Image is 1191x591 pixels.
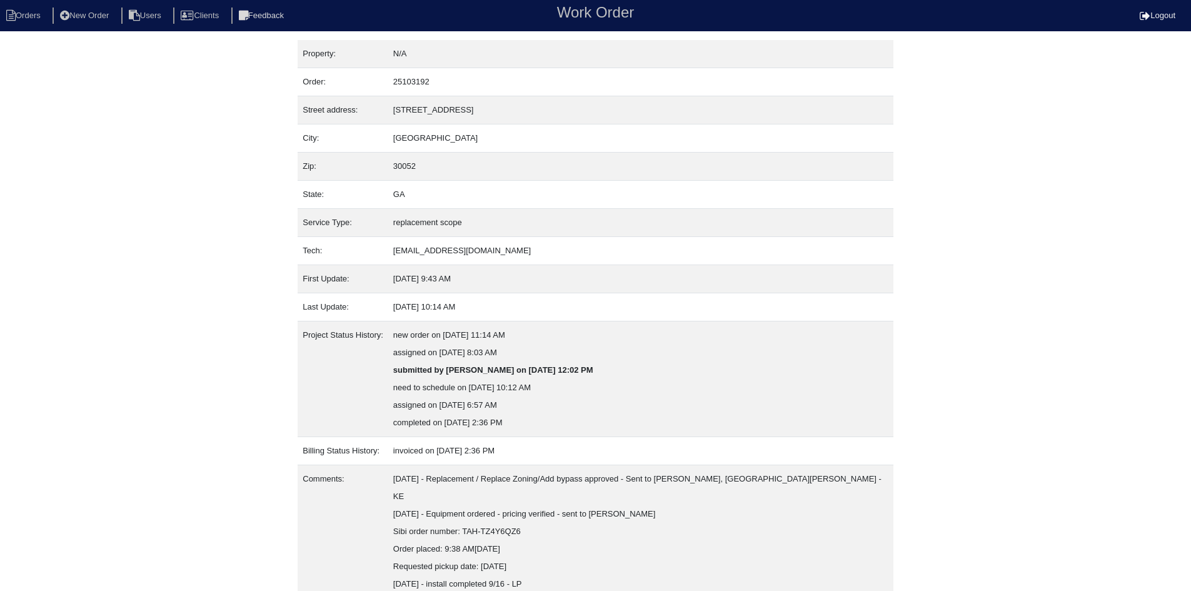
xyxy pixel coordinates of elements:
td: Last Update: [298,293,388,321]
li: Users [121,8,171,24]
a: Users [121,11,171,20]
td: First Update: [298,265,388,293]
td: [GEOGRAPHIC_DATA] [388,124,893,153]
td: Order: [298,68,388,96]
td: N/A [388,40,893,68]
div: assigned on [DATE] 6:57 AM [393,397,888,414]
td: 25103192 [388,68,893,96]
li: Clients [173,8,229,24]
td: [STREET_ADDRESS] [388,96,893,124]
td: replacement scope [388,209,893,237]
a: New Order [53,11,119,20]
li: Feedback [231,8,294,24]
td: [DATE] 10:14 AM [388,293,893,321]
div: submitted by [PERSON_NAME] on [DATE] 12:02 PM [393,361,888,379]
td: Property: [298,40,388,68]
td: State: [298,181,388,209]
td: GA [388,181,893,209]
td: 30052 [388,153,893,181]
td: City: [298,124,388,153]
td: Street address: [298,96,388,124]
td: [DATE] 9:43 AM [388,265,893,293]
li: New Order [53,8,119,24]
td: Tech: [298,237,388,265]
div: assigned on [DATE] 8:03 AM [393,344,888,361]
td: Billing Status History: [298,437,388,465]
div: new order on [DATE] 11:14 AM [393,326,888,344]
a: Clients [173,11,229,20]
td: Zip: [298,153,388,181]
div: invoiced on [DATE] 2:36 PM [393,442,888,460]
td: [EMAIL_ADDRESS][DOMAIN_NAME] [388,237,893,265]
td: Service Type: [298,209,388,237]
td: Project Status History: [298,321,388,437]
a: Logout [1140,11,1175,20]
div: need to schedule on [DATE] 10:12 AM [393,379,888,397]
div: completed on [DATE] 2:36 PM [393,414,888,432]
